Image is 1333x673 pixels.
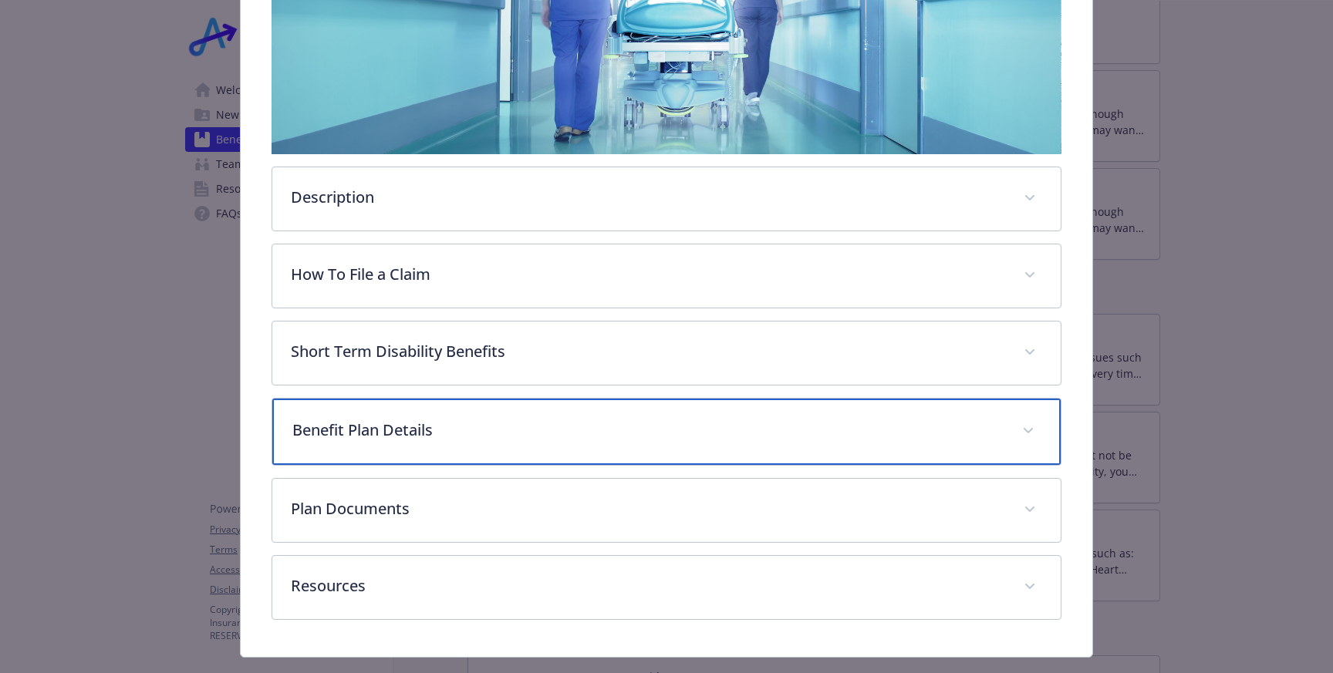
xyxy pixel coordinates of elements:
[291,186,1005,209] p: Description
[292,419,1004,442] p: Benefit Plan Details
[291,574,1005,597] p: Resources
[272,556,1061,619] div: Resources
[291,340,1005,363] p: Short Term Disability Benefits
[272,321,1061,385] div: Short Term Disability Benefits
[272,399,1061,465] div: Benefit Plan Details
[291,263,1005,286] p: How To File a Claim
[291,497,1005,520] p: Plan Documents
[272,167,1061,231] div: Description
[272,479,1061,542] div: Plan Documents
[272,244,1061,308] div: How To File a Claim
